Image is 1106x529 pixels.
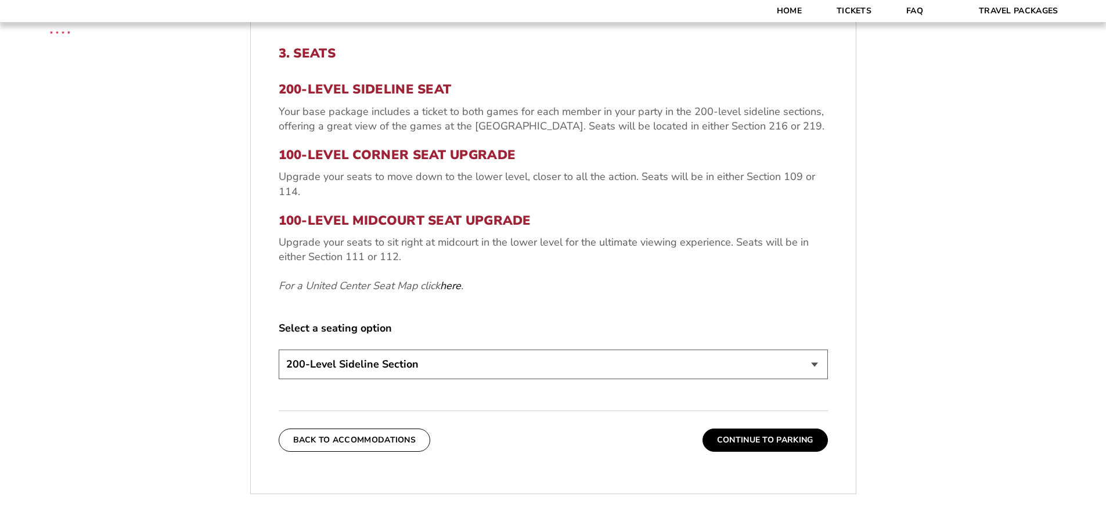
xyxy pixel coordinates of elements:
h2: 3. Seats [279,46,828,61]
button: Back To Accommodations [279,429,431,452]
p: Your base package includes a ticket to both games for each member in your party in the 200-level ... [279,105,828,134]
a: here [440,279,461,293]
h3: 100-Level Midcourt Seat Upgrade [279,213,828,228]
img: CBS Sports Thanksgiving Classic [35,6,85,56]
h3: 100-Level Corner Seat Upgrade [279,147,828,163]
p: Upgrade your seats to sit right at midcourt in the lower level for the ultimate viewing experienc... [279,235,828,264]
em: For a United Center Seat Map click . [279,279,463,293]
button: Continue To Parking [702,429,828,452]
p: Upgrade your seats to move down to the lower level, closer to all the action. Seats will be in ei... [279,170,828,199]
h3: 200-Level Sideline Seat [279,82,828,97]
label: Select a seating option [279,321,828,336]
